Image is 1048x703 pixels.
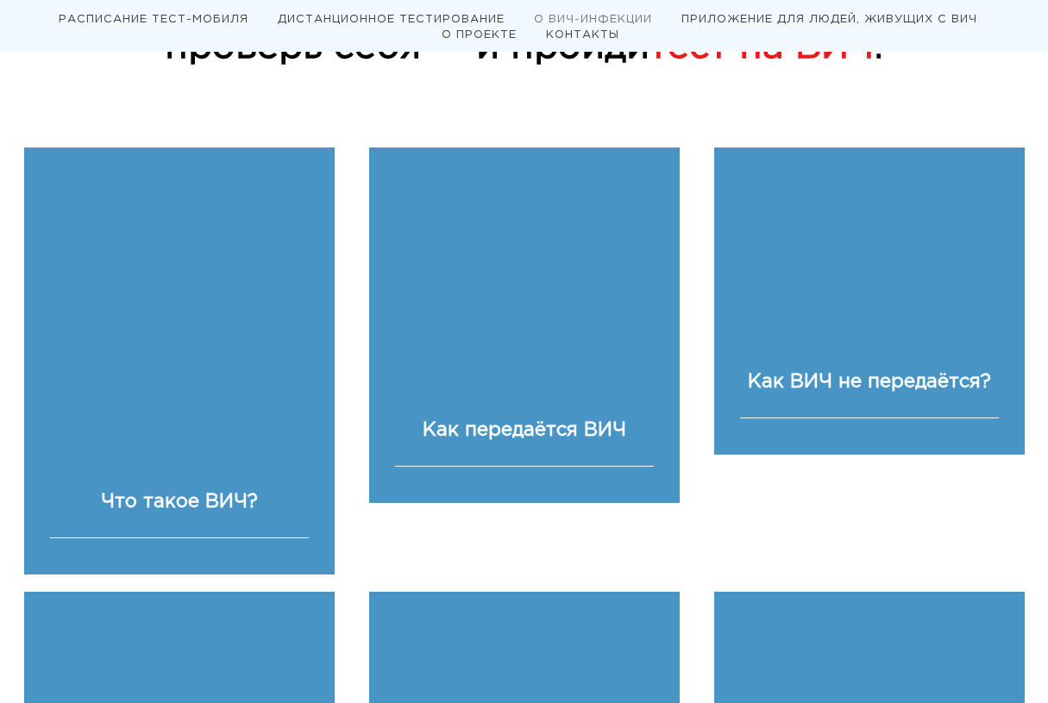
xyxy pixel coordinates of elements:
[546,30,619,40] a: КОНТАКТЫ
[59,15,248,24] a: РАСПИСАНИЕ ТЕСТ-МОБИЛЯ
[442,30,517,40] a: О ПРОЕКТЕ
[278,15,505,24] a: ДИСТАНЦИОННОЕ ТЕСТИРОВАНИЕ
[874,31,883,64] strong: !
[423,422,626,439] strong: Как передаётся ВИЧ
[101,493,258,511] strong: Что такое ВИЧ?
[681,15,977,24] a: ПРИЛОЖЕНИЕ ДЛЯ ЛЮДЕЙ, ЖИВУЩИХ С ВИЧ
[748,373,991,391] strong: Как ВИЧ не передаётся?
[165,31,650,64] strong: проверь себя — и пройди
[650,31,874,64] a: тест на ВИЧ
[534,15,652,24] a: О ВИЧ-ИНФЕКЦИИ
